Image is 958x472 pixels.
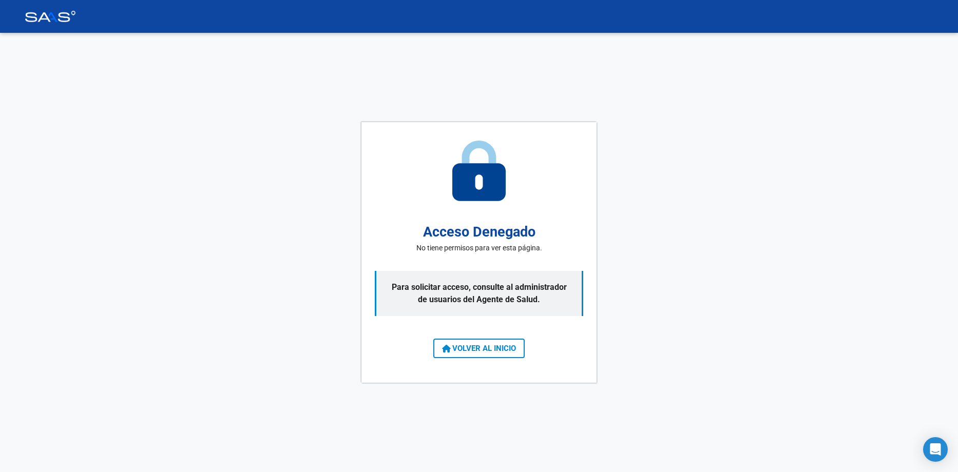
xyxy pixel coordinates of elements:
button: VOLVER AL INICIO [433,339,525,358]
p: Para solicitar acceso, consulte al administrador de usuarios del Agente de Salud. [375,271,583,316]
p: No tiene permisos para ver esta página. [416,243,542,253]
span: VOLVER AL INICIO [442,344,516,353]
div: Open Intercom Messenger [923,437,948,462]
img: Logo SAAS [25,11,76,22]
h2: Acceso Denegado [423,222,535,243]
img: access-denied [452,141,506,201]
